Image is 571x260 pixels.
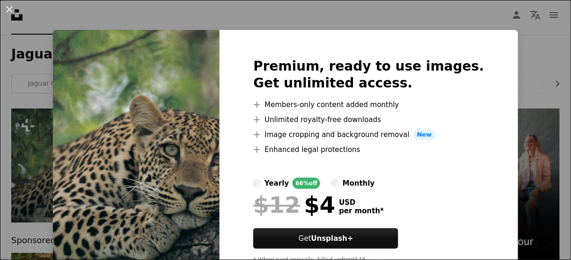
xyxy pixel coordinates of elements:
[339,198,384,207] span: USD
[253,99,484,110] li: Members-only content added monthly
[253,193,300,217] span: $12
[253,193,335,217] div: $4
[293,178,320,189] div: 66% off
[343,178,375,189] div: monthly
[253,180,261,187] input: yearly66%off
[253,129,484,140] li: Image cropping and background removal
[253,114,484,125] li: Unlimited royalty-free downloads
[311,234,353,243] strong: Unsplash+
[253,228,398,249] button: GetUnsplash+
[413,129,436,140] span: New
[253,58,484,92] h2: Premium, ready to use images. Get unlimited access.
[339,207,384,215] span: per month *
[264,178,289,189] div: yearly
[253,144,484,155] li: Enhanced legal protections
[331,180,339,187] input: monthly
